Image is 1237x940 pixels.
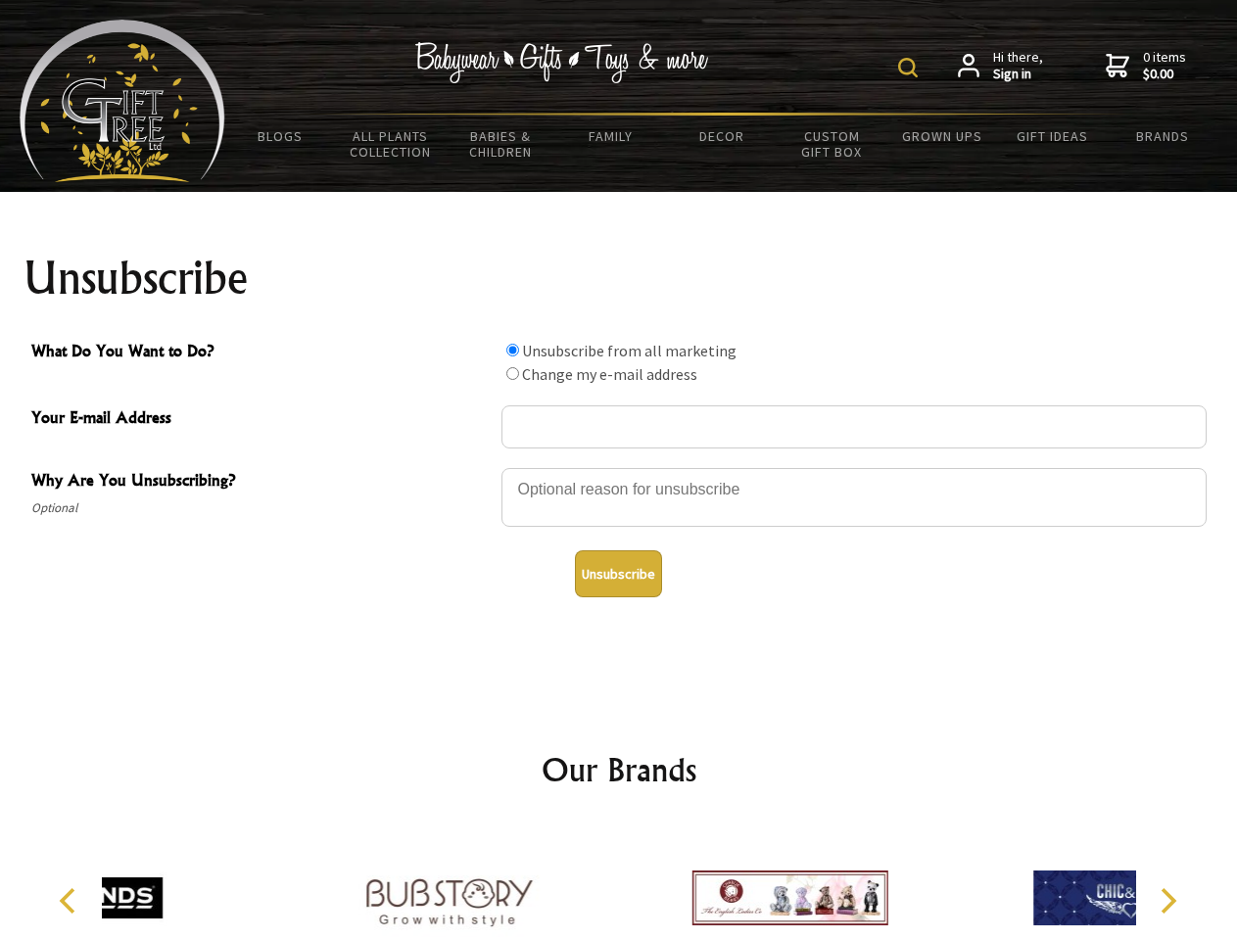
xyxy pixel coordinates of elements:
input: What Do You Want to Do? [506,367,519,380]
span: What Do You Want to Do? [31,339,492,367]
a: Hi there,Sign in [958,49,1043,83]
span: Hi there, [993,49,1043,83]
input: What Do You Want to Do? [506,344,519,356]
span: Why Are You Unsubscribing? [31,468,492,496]
textarea: Why Are You Unsubscribing? [501,468,1207,527]
input: Your E-mail Address [501,405,1207,448]
a: 0 items$0.00 [1106,49,1186,83]
label: Unsubscribe from all marketing [522,341,737,360]
a: Decor [666,116,777,157]
a: Gift Ideas [997,116,1108,157]
a: Custom Gift Box [777,116,887,172]
a: All Plants Collection [336,116,447,172]
strong: Sign in [993,66,1043,83]
img: Babywear - Gifts - Toys & more [415,42,709,83]
a: Family [556,116,667,157]
button: Unsubscribe [575,550,662,597]
h2: Our Brands [39,746,1199,793]
img: product search [898,58,918,77]
img: Babyware - Gifts - Toys and more... [20,20,225,182]
a: BLOGS [225,116,336,157]
h1: Unsubscribe [24,255,1214,302]
label: Change my e-mail address [522,364,697,384]
span: Your E-mail Address [31,405,492,434]
a: Brands [1108,116,1218,157]
span: 0 items [1143,48,1186,83]
strong: $0.00 [1143,66,1186,83]
a: Babies & Children [446,116,556,172]
a: Grown Ups [886,116,997,157]
button: Previous [49,879,92,922]
button: Next [1146,879,1189,922]
span: Optional [31,496,492,520]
